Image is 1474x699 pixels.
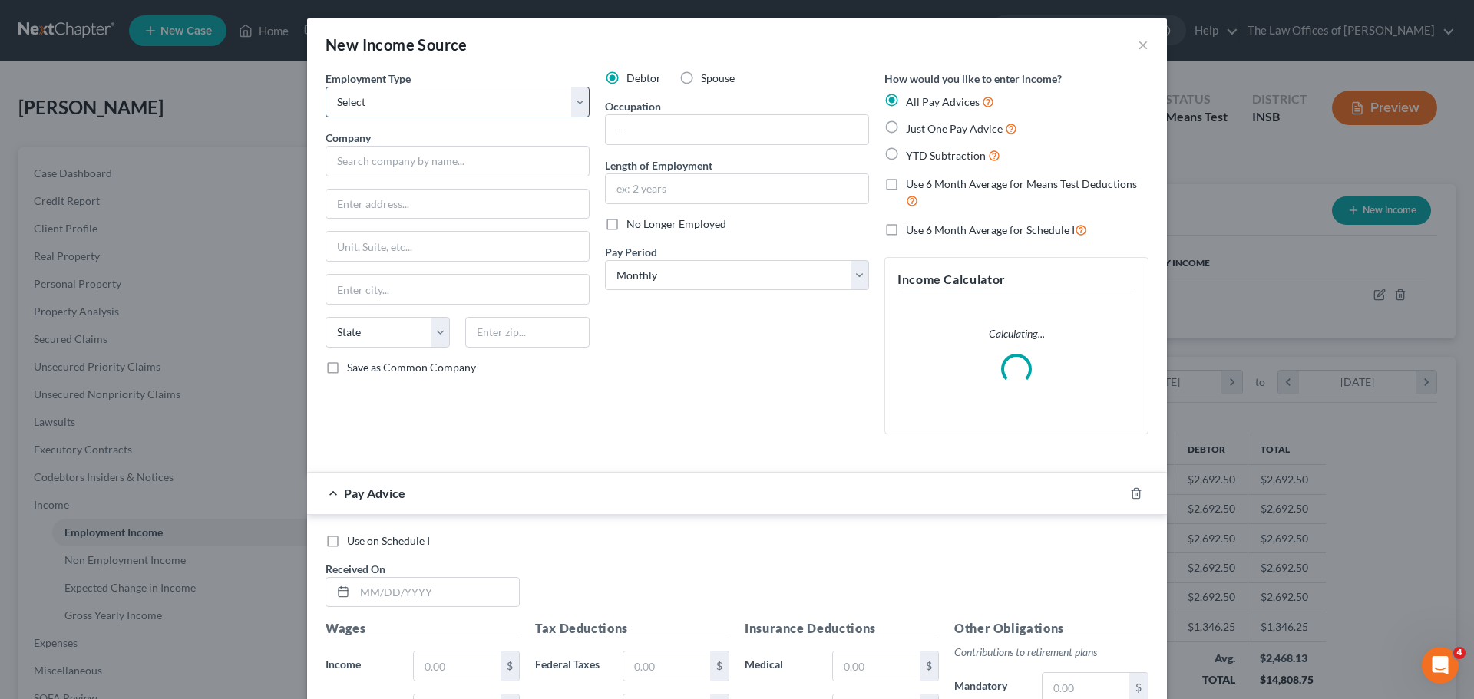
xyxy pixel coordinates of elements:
input: 0.00 [623,651,710,681]
span: No Longer Employed [626,217,726,230]
label: Length of Employment [605,157,712,173]
input: Enter city... [326,275,589,304]
label: Federal Taxes [527,651,615,681]
span: Use on Schedule I [347,534,430,547]
span: Pay Advice [344,486,405,500]
label: How would you like to enter income? [884,71,1062,87]
button: × [1138,35,1148,54]
input: 0.00 [414,651,501,681]
span: Company [326,131,371,144]
h5: Wages [326,619,520,638]
span: 4 [1453,647,1466,659]
input: Unit, Suite, etc... [326,232,589,261]
div: $ [501,651,519,681]
span: Just One Pay Advice [906,122,1003,135]
span: Use 6 Month Average for Means Test Deductions [906,177,1137,190]
h5: Tax Deductions [535,619,729,638]
h5: Income Calculator [897,270,1135,289]
input: -- [606,115,868,144]
div: $ [920,651,938,681]
span: Income [326,658,361,671]
span: Debtor [626,71,661,84]
label: Occupation [605,98,661,114]
label: Medical [737,651,825,681]
span: Employment Type [326,72,411,85]
input: Enter address... [326,190,589,219]
h5: Other Obligations [954,619,1148,638]
span: All Pay Advices [906,95,980,108]
span: Spouse [701,71,735,84]
div: New Income Source [326,34,468,55]
input: Search company by name... [326,146,590,176]
span: Pay Period [605,246,657,259]
input: Enter zip... [465,317,590,348]
input: MM/DD/YYYY [355,578,519,607]
p: Calculating... [897,326,1135,341]
input: 0.00 [833,651,920,681]
iframe: Intercom live chat [1422,647,1459,684]
input: ex: 2 years [606,174,868,203]
span: Save as Common Company [347,361,476,374]
h5: Insurance Deductions [745,619,939,638]
p: Contributions to retirement plans [954,645,1148,660]
div: $ [710,651,729,681]
span: Received On [326,562,385,575]
span: Use 6 Month Average for Schedule I [906,223,1075,236]
span: YTD Subtraction [906,149,986,162]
